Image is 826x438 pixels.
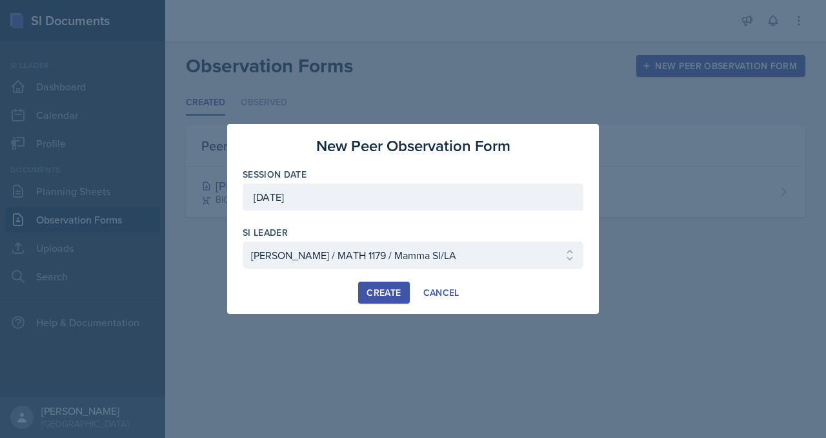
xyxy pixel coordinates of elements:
button: Cancel [415,282,468,304]
h3: New Peer Observation Form [316,134,510,158]
label: Session Date [243,168,307,181]
div: Cancel [423,287,459,298]
label: si leader [243,226,288,239]
button: Create [358,282,409,304]
div: Create [367,287,401,298]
